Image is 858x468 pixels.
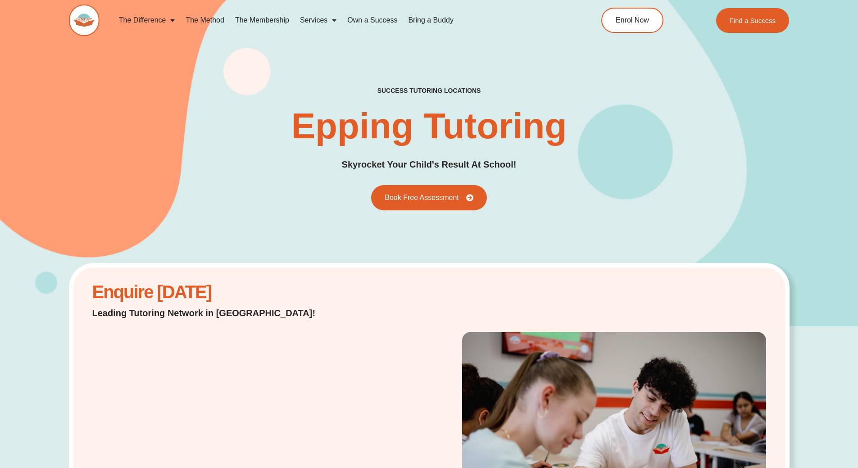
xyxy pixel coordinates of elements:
[342,158,517,172] h2: Skyrocket Your Child's Result At School!
[113,10,560,31] nav: Menu
[230,10,295,31] a: The Membership
[377,86,481,95] h2: success tutoring locations
[295,10,342,31] a: Services
[291,108,567,144] h1: Epping Tutoring
[92,307,339,319] h2: Leading Tutoring Network in [GEOGRAPHIC_DATA]!
[616,17,649,24] span: Enrol Now
[403,10,459,31] a: Bring a Buddy
[342,10,403,31] a: Own a Success
[601,8,663,33] a: Enrol Now
[180,10,229,31] a: The Method
[92,286,339,298] h2: Enquire [DATE]
[371,185,487,210] a: Book Free Assessment
[716,8,790,33] a: Find a Success
[730,17,776,24] span: Find a Success
[113,10,181,31] a: The Difference
[385,194,459,201] span: Book Free Assessment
